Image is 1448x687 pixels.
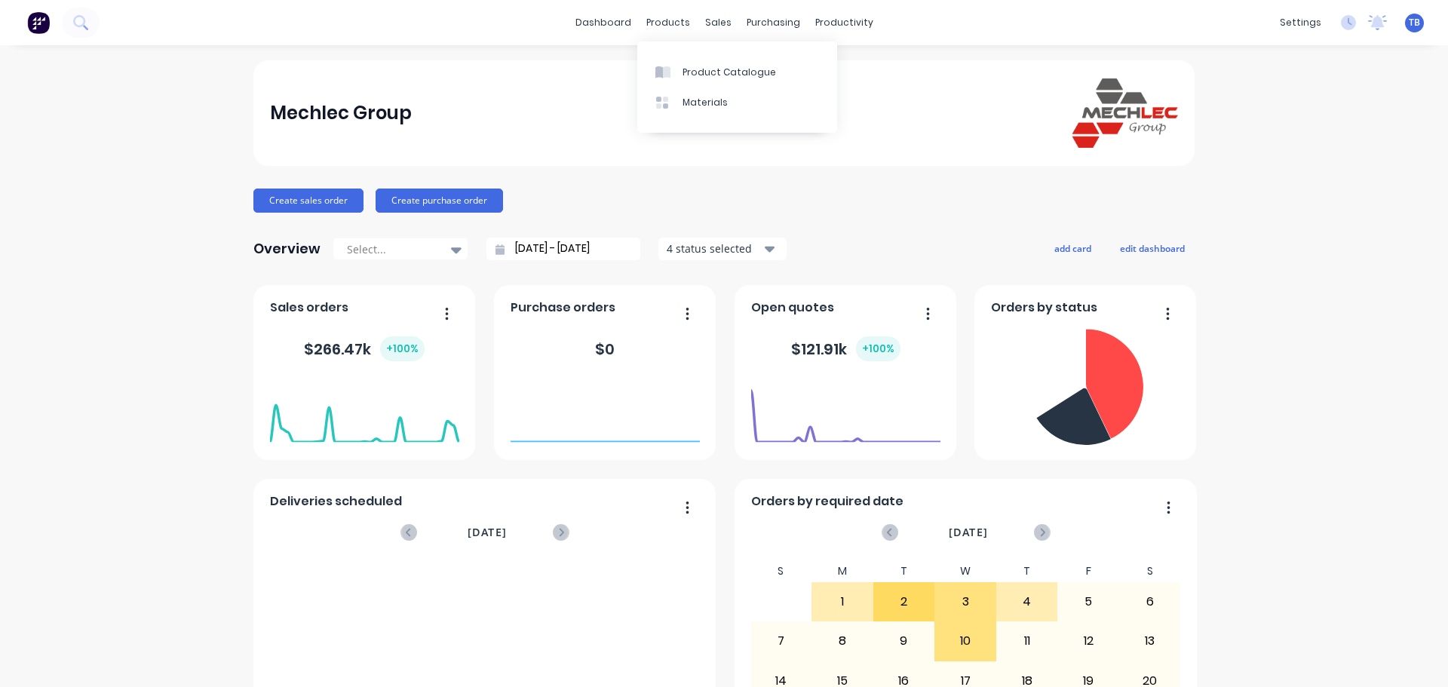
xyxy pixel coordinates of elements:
[874,583,934,621] div: 2
[812,583,873,621] div: 1
[698,11,739,34] div: sales
[1120,622,1180,660] div: 13
[791,336,900,361] div: $ 121.91k
[874,622,934,660] div: 9
[991,299,1097,317] span: Orders by status
[253,189,364,213] button: Create sales order
[1119,560,1181,582] div: S
[380,336,425,361] div: + 100 %
[1409,16,1420,29] span: TB
[1057,560,1119,582] div: F
[811,560,873,582] div: M
[270,98,412,128] div: Mechlec Group
[468,524,507,541] span: [DATE]
[949,524,988,541] span: [DATE]
[270,299,348,317] span: Sales orders
[637,57,837,87] a: Product Catalogue
[996,560,1058,582] div: T
[376,189,503,213] button: Create purchase order
[997,583,1057,621] div: 4
[253,234,321,264] div: Overview
[639,11,698,34] div: products
[1120,583,1180,621] div: 6
[812,622,873,660] div: 8
[935,622,995,660] div: 10
[304,336,425,361] div: $ 266.47k
[683,66,776,79] div: Product Catalogue
[511,299,615,317] span: Purchase orders
[935,583,995,621] div: 3
[27,11,50,34] img: Factory
[1072,78,1178,147] img: Mechlec Group
[750,560,812,582] div: S
[1045,238,1101,258] button: add card
[808,11,881,34] div: productivity
[997,622,1057,660] div: 11
[683,96,728,109] div: Materials
[934,560,996,582] div: W
[667,241,762,256] div: 4 status selected
[739,11,808,34] div: purchasing
[751,622,811,660] div: 7
[637,87,837,118] a: Materials
[873,560,935,582] div: T
[1110,238,1195,258] button: edit dashboard
[568,11,639,34] a: dashboard
[658,238,787,260] button: 4 status selected
[856,336,900,361] div: + 100 %
[595,338,615,360] div: $ 0
[751,299,834,317] span: Open quotes
[1058,622,1118,660] div: 12
[270,492,402,511] span: Deliveries scheduled
[1272,11,1329,34] div: settings
[1058,583,1118,621] div: 5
